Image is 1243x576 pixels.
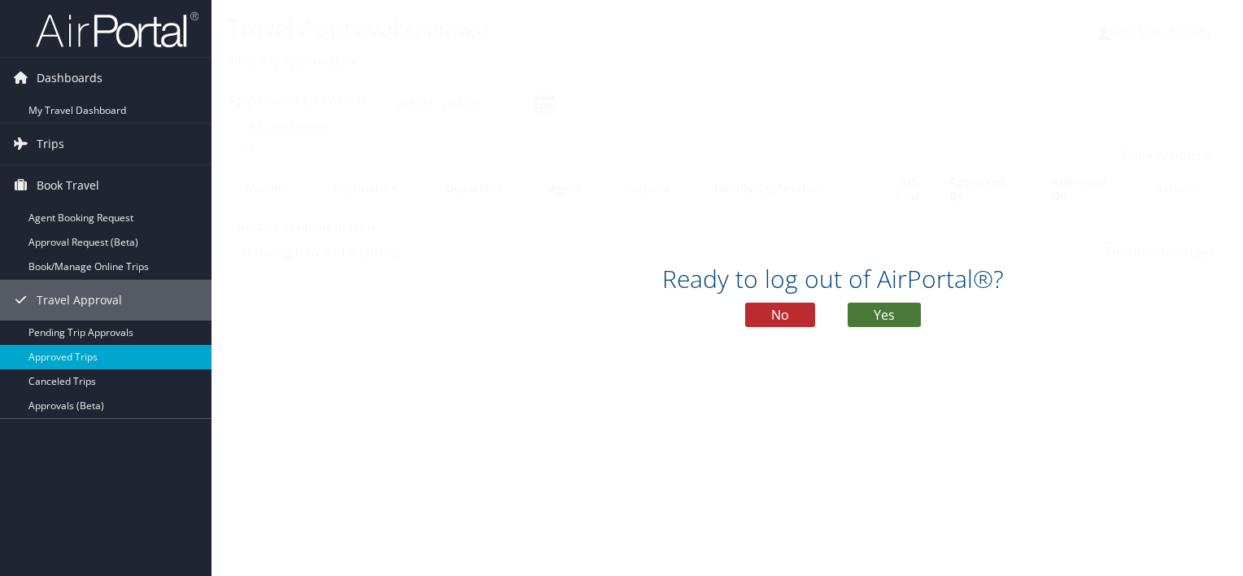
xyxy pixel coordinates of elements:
[37,58,102,98] span: Dashboards
[37,165,99,206] span: Book Travel
[848,303,921,327] button: Yes
[745,303,815,327] button: No
[37,280,122,321] span: Travel Approval
[36,11,198,49] img: airportal-logo.png
[37,124,64,164] span: Trips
